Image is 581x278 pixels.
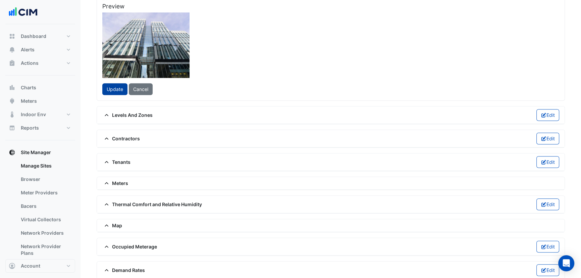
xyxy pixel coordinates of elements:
[102,12,190,78] img: 3cZsDgAAAAZJREFUAwAUxlkl3EZzDgAAAABJRU5ErkJggg==
[102,111,153,119] span: Levels And Zones
[9,84,15,91] app-icon: Charts
[102,243,157,250] span: Occupied Meterage
[107,86,123,92] span: Update
[21,33,46,40] span: Dashboard
[536,133,560,144] button: Edit
[21,84,36,91] span: Charts
[133,86,148,92] span: Cancel
[558,255,574,271] div: Open Intercom Messenger
[9,60,15,66] app-icon: Actions
[15,186,75,199] a: Meter Providers
[5,259,75,273] button: Account
[536,264,560,276] button: Edit
[15,213,75,226] a: Virtual Collectors
[536,109,560,121] button: Edit
[5,121,75,135] button: Reports
[21,125,39,131] span: Reports
[102,180,128,187] span: Meters
[129,83,153,95] button: Cancel
[9,149,15,156] app-icon: Site Manager
[5,43,75,56] button: Alerts
[9,46,15,53] app-icon: Alerts
[5,56,75,70] button: Actions
[9,111,15,118] app-icon: Indoor Env
[8,5,38,19] img: Company Logo
[536,241,560,252] button: Edit
[21,149,51,156] span: Site Manager
[102,222,122,229] span: Map
[5,94,75,108] button: Meters
[9,98,15,104] app-icon: Meters
[9,125,15,131] app-icon: Reports
[102,135,140,142] span: Contractors
[15,240,75,260] a: Network Provider Plans
[15,226,75,240] a: Network Providers
[5,108,75,121] button: Indoor Env
[21,111,46,118] span: Indoor Env
[21,263,40,269] span: Account
[21,46,35,53] span: Alerts
[102,83,127,95] button: Update
[15,173,75,186] a: Browser
[5,30,75,43] button: Dashboard
[102,201,202,208] span: Thermal Comfort and Relative Humidity
[5,81,75,94] button: Charts
[536,156,560,168] button: Edit
[15,159,75,173] a: Manage Sites
[102,267,145,274] span: Demand Rates
[21,60,39,66] span: Actions
[102,158,130,166] span: Tenants
[536,198,560,210] button: Edit
[21,98,37,104] span: Meters
[5,146,75,159] button: Site Manager
[15,199,75,213] a: Bacers
[102,3,327,10] h5: Preview
[9,33,15,40] app-icon: Dashboard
